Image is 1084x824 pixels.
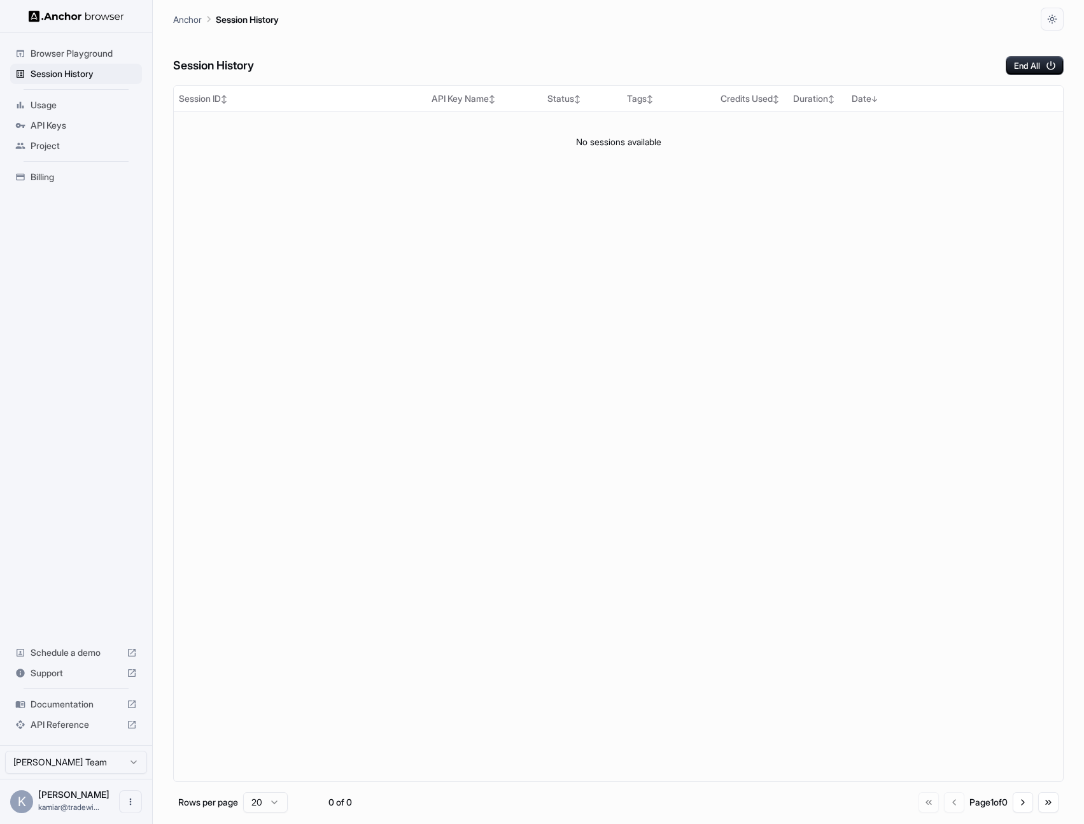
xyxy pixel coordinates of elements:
[179,92,421,105] div: Session ID
[647,94,653,104] span: ↕
[308,796,372,809] div: 0 of 0
[31,99,137,111] span: Usage
[10,115,142,136] div: API Keys
[10,167,142,187] div: Billing
[574,94,581,104] span: ↕
[31,47,137,60] span: Browser Playground
[721,92,782,105] div: Credits Used
[173,13,202,26] p: Anchor
[852,92,964,105] div: Date
[221,94,227,104] span: ↕
[31,139,137,152] span: Project
[627,92,711,105] div: Tags
[29,10,124,22] img: Anchor Logo
[969,796,1008,809] div: Page 1 of 0
[31,667,122,679] span: Support
[31,718,122,731] span: API Reference
[119,790,142,813] button: Open menu
[10,136,142,156] div: Project
[793,92,841,105] div: Duration
[31,67,137,80] span: Session History
[489,94,495,104] span: ↕
[828,94,834,104] span: ↕
[1006,56,1064,75] button: End All
[871,94,878,104] span: ↓
[178,796,238,809] p: Rows per page
[10,790,33,813] div: K
[10,43,142,64] div: Browser Playground
[38,802,99,812] span: kamiar@tradewind.run
[10,643,142,663] div: Schedule a demo
[174,111,1063,173] td: No sessions available
[10,714,142,735] div: API Reference
[10,663,142,683] div: Support
[38,789,109,800] span: Kamiar Coffey
[216,13,279,26] p: Session History
[10,64,142,84] div: Session History
[773,94,779,104] span: ↕
[10,95,142,115] div: Usage
[173,57,254,75] h6: Session History
[10,694,142,714] div: Documentation
[173,12,279,26] nav: breadcrumb
[31,171,137,183] span: Billing
[432,92,537,105] div: API Key Name
[31,646,122,659] span: Schedule a demo
[31,698,122,711] span: Documentation
[31,119,137,132] span: API Keys
[547,92,617,105] div: Status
